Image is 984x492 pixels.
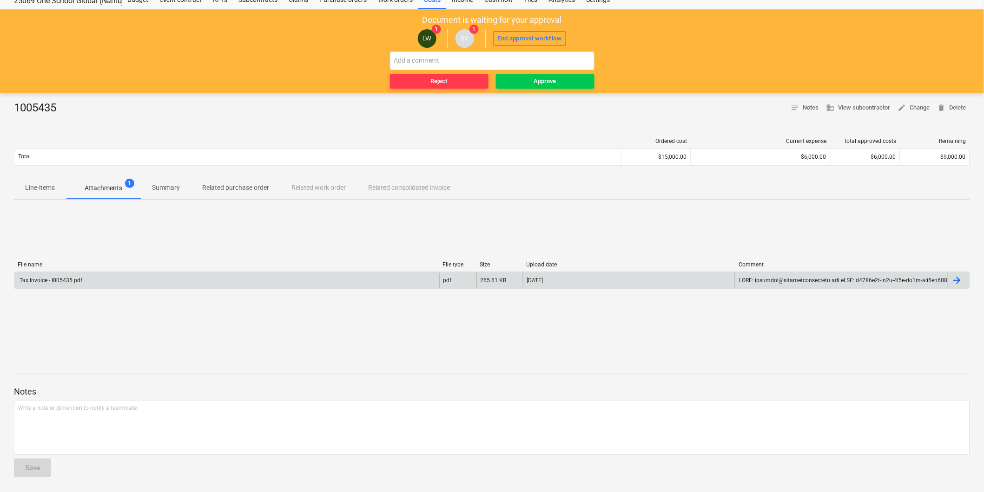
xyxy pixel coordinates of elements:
div: Stephen Young [456,29,474,48]
span: 1 [469,25,479,34]
div: $6,000.00 [834,154,896,160]
p: Attachments [85,183,122,193]
button: Approve [496,74,594,89]
div: 265.61 KB [481,277,507,284]
div: $15,000.00 [625,154,687,160]
p: Notes [14,386,970,397]
div: $6,000.00 [695,154,826,160]
div: Size [480,261,519,268]
div: Current expense [695,138,827,144]
span: View subcontractor [826,103,891,113]
span: notes [791,104,799,112]
button: Change [894,101,934,115]
span: business [826,104,835,112]
div: Ordered cost [625,138,687,144]
span: Delete [938,103,966,113]
div: Luaun Wust [418,29,436,48]
span: delete [938,104,946,112]
div: Reject [431,76,448,87]
div: pdf [443,277,452,284]
div: 1005435 [14,101,64,116]
span: edit [898,104,906,112]
p: Total [18,153,31,161]
button: View subcontractor [823,101,894,115]
div: End approval workflow [498,33,562,44]
div: Total approved costs [834,138,897,144]
input: Add a comment [390,52,594,70]
div: File name [18,261,436,268]
button: Notes [787,101,823,115]
div: Upload date [527,261,732,268]
button: Delete [934,101,970,115]
p: Summary [152,183,180,193]
p: Related purchase order [202,183,269,193]
div: Remaining [904,138,966,144]
span: Change [898,103,930,113]
div: Tax Invoice - I005435.pdf [18,277,82,284]
div: Comment [739,261,944,268]
span: 1 [125,179,134,188]
span: LW [423,35,431,42]
p: Line-items [25,183,55,193]
p: Document is waiting for your approval [423,14,562,26]
button: Reject [390,74,489,89]
span: Notes [791,103,819,113]
div: $9,000.00 [904,154,966,160]
div: [DATE] [527,277,543,284]
span: 1 [432,25,441,34]
span: SY [461,35,469,42]
div: File type [443,261,473,268]
button: End approval workflow [493,31,567,46]
div: Approve [534,76,556,87]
